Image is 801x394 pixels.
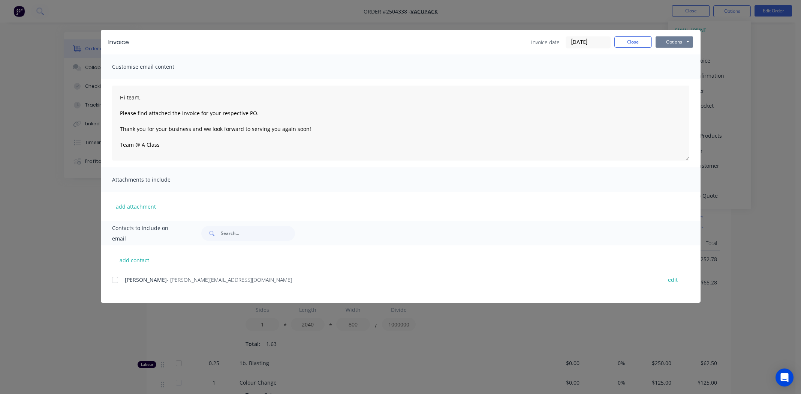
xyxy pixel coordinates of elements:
textarea: Hi team, Please find attached the invoice for your respective PO. Thank you for your business and... [112,86,689,161]
span: Invoice date [531,38,560,46]
span: Contacts to include on email [112,223,183,244]
button: add attachment [112,201,160,212]
input: Search... [221,226,295,241]
span: Customise email content [112,62,195,72]
div: Invoice [108,38,129,47]
button: add contact [112,254,157,266]
span: Attachments to include [112,174,195,185]
button: Options [656,36,693,48]
span: - [PERSON_NAME][EMAIL_ADDRESS][DOMAIN_NAME] [167,276,292,283]
div: Open Intercom Messenger [776,368,794,386]
button: edit [663,275,682,285]
span: [PERSON_NAME] [125,276,167,283]
button: Close [614,36,652,48]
